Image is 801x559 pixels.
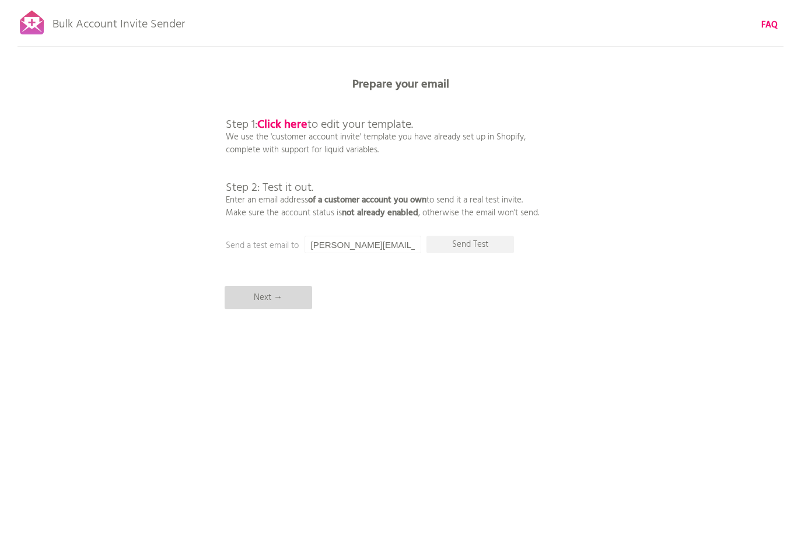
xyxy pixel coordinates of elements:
[226,116,413,134] span: Step 1: to edit your template.
[53,7,185,36] p: Bulk Account Invite Sender
[761,18,778,32] b: FAQ
[308,193,426,207] b: of a customer account you own
[426,236,514,253] p: Send Test
[761,19,778,32] a: FAQ
[257,116,307,134] a: Click here
[352,75,449,94] b: Prepare your email
[226,179,313,197] span: Step 2: Test it out.
[225,286,312,309] p: Next →
[226,93,539,219] p: We use the 'customer account invite' template you have already set up in Shopify, complete with s...
[226,239,459,252] p: Send a test email to
[342,206,418,220] b: not already enabled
